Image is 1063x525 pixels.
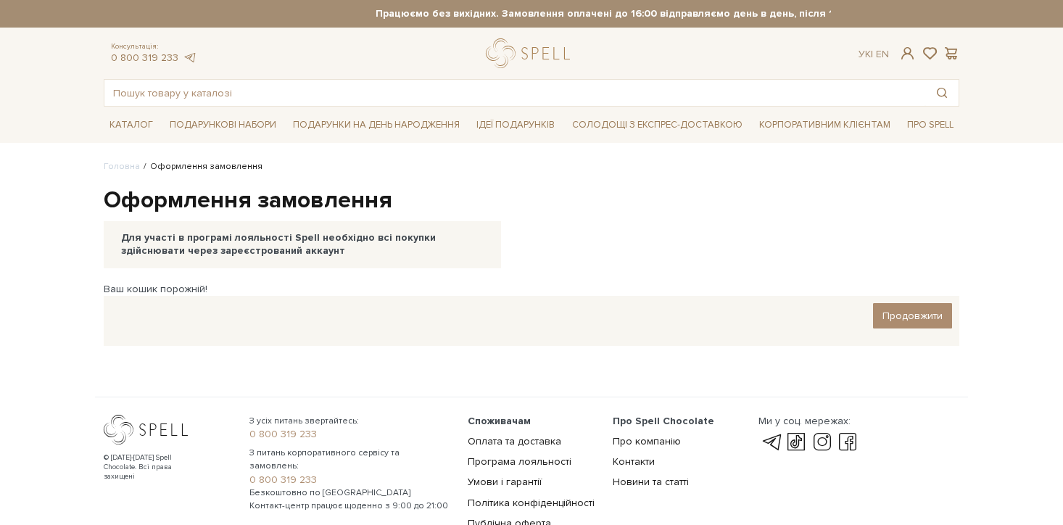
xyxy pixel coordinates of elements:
a: En [876,48,889,60]
span: Консультація: [111,42,197,51]
input: Пошук товару у каталозі [104,80,925,106]
button: Пошук товару у каталозі [925,80,959,106]
span: | [871,48,873,60]
a: Про компанію [613,435,681,447]
a: telegram [758,434,783,451]
span: Каталог [104,114,159,136]
a: Оплата та доставка [468,435,561,447]
a: tik-tok [784,434,808,451]
span: З питань корпоративного сервісу та замовлень: [249,447,450,473]
span: Контакт-центр працює щоденно з 9:00 до 21:00 [249,500,450,513]
a: facebook [835,434,860,451]
a: Контакти [613,455,655,468]
a: 0 800 319 233 [249,428,450,441]
div: Для участі в програмі лояльності Spell необхідно всі покупки здійснювати через зареєстрований акк... [121,231,484,257]
li: Оформлення замовлення [140,160,262,173]
a: Солодощі з експрес-доставкою [566,112,748,137]
span: Про Spell [901,114,959,136]
a: 0 800 319 233 [249,474,450,487]
a: logo [486,38,576,68]
span: Подарунки на День народження [287,114,466,136]
a: Політика конфіденційності [468,497,595,509]
span: Про Spell Chocolate [613,415,714,427]
div: Ми у соц. мережах: [758,415,860,428]
a: Умови і гарантії [468,476,542,488]
span: З усіх питань звертайтесь: [249,415,450,428]
a: instagram [810,434,835,451]
div: Ваш кошик порожній! [104,283,959,296]
a: Головна [104,161,140,172]
a: 0 800 319 233 [111,51,178,64]
a: Новини та статті [613,476,689,488]
a: Програма лояльності [468,455,571,468]
a: Продовжити [873,303,952,328]
span: Ідеї подарунків [471,114,561,136]
span: Безкоштовно по [GEOGRAPHIC_DATA] [249,487,450,500]
div: Ук [859,48,889,61]
h1: Оформлення замовлення [104,186,959,216]
span: Подарункові набори [164,114,282,136]
div: © [DATE]-[DATE] Spell Chocolate. Всі права захищені [104,453,202,481]
a: telegram [182,51,197,64]
span: Продовжити [882,310,943,322]
span: Споживачам [468,415,531,427]
a: Корпоративним клієнтам [753,112,896,137]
